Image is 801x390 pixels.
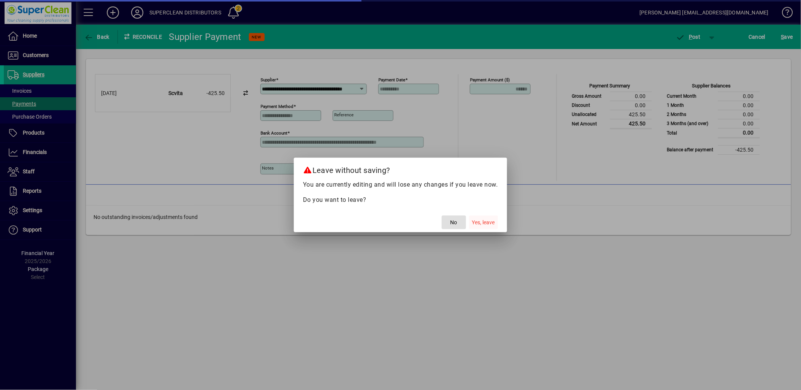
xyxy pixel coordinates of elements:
[450,219,457,227] span: No
[303,195,498,205] p: Do you want to leave?
[472,219,495,227] span: Yes, leave
[469,216,498,229] button: Yes, leave
[294,158,507,180] h2: Leave without saving?
[442,216,466,229] button: No
[303,180,498,189] p: You are currently editing and will lose any changes if you leave now.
